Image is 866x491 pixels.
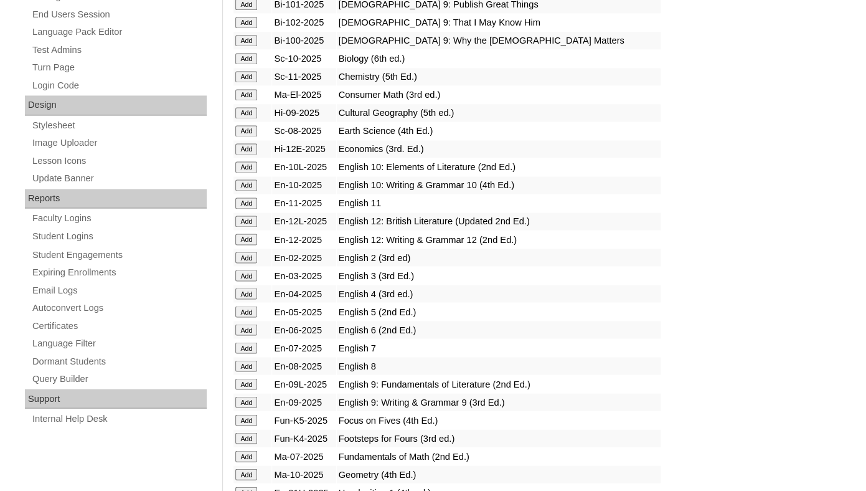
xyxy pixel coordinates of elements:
td: Earth Science (4th Ed.) [337,122,661,140]
td: Chemistry (5th Ed.) [337,68,661,85]
td: English 11 [337,194,661,212]
a: Test Admins [31,42,207,58]
td: Consumer Math (3rd ed.) [337,86,661,103]
td: Sc-11-2025 [272,68,336,85]
input: Add [235,252,257,263]
td: En-06-2025 [272,321,336,338]
td: En-02-2025 [272,249,336,266]
td: Ma-10-2025 [272,465,336,483]
a: Student Engagements [31,247,207,262]
td: Hi-12E-2025 [272,140,336,158]
td: English 9: Fundamentals of Literature (2nd Ed.) [337,375,661,393]
input: Add [235,198,257,209]
a: Login Code [31,78,207,93]
input: Add [235,234,257,245]
td: English 3 (3rd Ed.) [337,267,661,284]
td: En-09-2025 [272,393,336,411]
input: Add [235,432,257,444]
td: Biology (6th ed.) [337,50,661,67]
input: Add [235,450,257,462]
td: Bi-102-2025 [272,14,336,31]
td: En-12L-2025 [272,212,336,230]
input: Add [235,360,257,371]
input: Add [235,161,257,173]
input: Add [235,288,257,299]
td: English 10: Elements of Literature (2nd Ed.) [337,158,661,176]
input: Add [235,306,257,317]
td: En-04-2025 [272,285,336,302]
a: Certificates [31,318,207,333]
td: Fun-K4-2025 [272,429,336,447]
td: Ma-El-2025 [272,86,336,103]
input: Add [235,53,257,64]
input: Add [235,71,257,82]
td: En-12-2025 [272,231,336,248]
td: En-10L-2025 [272,158,336,176]
td: En-03-2025 [272,267,336,284]
a: Dormant Students [31,353,207,369]
td: English 12: Writing & Grammar 12 (2nd Ed.) [337,231,661,248]
td: Fundamentals of Math (2nd Ed.) [337,447,661,465]
td: English 9: Writing & Grammar 9 (3rd Ed.) [337,393,661,411]
td: Economics (3rd. Ed.) [337,140,661,158]
td: Fun-K5-2025 [272,411,336,429]
td: Geometry (4th Ed.) [337,465,661,483]
a: Internal Help Desk [31,411,207,426]
a: Faculty Logins [31,211,207,226]
td: [DEMOGRAPHIC_DATA] 9: Why the [DEMOGRAPHIC_DATA] Matters [337,32,661,49]
td: En-08-2025 [272,357,336,374]
input: Add [235,270,257,281]
input: Add [235,396,257,408]
div: Reports [25,189,207,209]
td: English 10: Writing & Grammar 10 (4th Ed.) [337,176,661,194]
div: Design [25,95,207,115]
td: English 4 (3rd ed.) [337,285,661,302]
td: En-05-2025 [272,303,336,320]
td: En-07-2025 [272,339,336,356]
input: Add [235,342,257,353]
a: Query Builder [31,371,207,386]
td: En-11-2025 [272,194,336,212]
input: Add [235,125,257,136]
td: Sc-10-2025 [272,50,336,67]
td: English 6 (2nd Ed.) [337,321,661,338]
input: Add [235,216,257,227]
td: Cultural Geography (5th ed.) [337,104,661,122]
a: Stylesheet [31,118,207,133]
td: Focus on Fives (4th Ed.) [337,411,661,429]
input: Add [235,17,257,28]
a: Student Logins [31,229,207,244]
input: Add [235,89,257,100]
a: Update Banner [31,171,207,186]
input: Add [235,378,257,389]
td: Bi-100-2025 [272,32,336,49]
input: Add [235,469,257,480]
td: [DEMOGRAPHIC_DATA] 9: That I May Know Him [337,14,661,31]
a: Turn Page [31,60,207,75]
input: Add [235,414,257,426]
td: Sc-08-2025 [272,122,336,140]
td: English 2 (3rd ed) [337,249,661,266]
input: Add [235,324,257,335]
td: English 5 (2nd Ed.) [337,303,661,320]
a: Language Pack Editor [31,24,207,40]
input: Add [235,143,257,155]
td: Ma-07-2025 [272,447,336,465]
td: English 12: British Literature (Updated 2nd Ed.) [337,212,661,230]
td: Hi-09-2025 [272,104,336,122]
input: Add [235,179,257,191]
a: Language Filter [31,335,207,351]
div: Support [25,389,207,409]
a: Autoconvert Logs [31,300,207,315]
a: Email Logs [31,282,207,298]
a: End Users Session [31,7,207,22]
input: Add [235,107,257,118]
td: Footsteps for Fours (3rd ed.) [337,429,661,447]
td: En-09L-2025 [272,375,336,393]
input: Add [235,35,257,46]
td: English 8 [337,357,661,374]
td: En-10-2025 [272,176,336,194]
a: Expiring Enrollments [31,264,207,280]
a: Image Uploader [31,135,207,151]
a: Lesson Icons [31,153,207,169]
